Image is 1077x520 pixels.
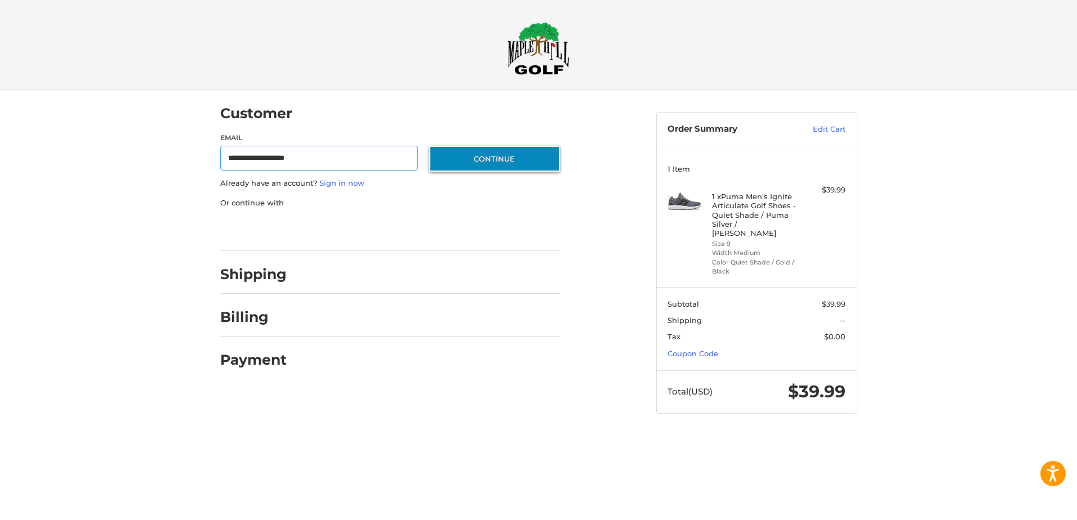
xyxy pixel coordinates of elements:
[712,258,798,276] li: Color Quiet Shade / Gold / Black
[667,332,680,341] span: Tax
[712,239,798,249] li: Size 9
[789,124,845,135] a: Edit Cart
[216,219,301,240] iframe: PayPal-paypal
[712,248,798,258] li: Width Medium
[220,178,560,189] p: Already have an account?
[788,381,845,402] span: $39.99
[220,133,419,143] label: Email
[667,316,702,325] span: Shipping
[667,349,718,358] a: Coupon Code
[822,299,845,308] span: $39.99
[220,351,287,369] h2: Payment
[220,308,286,326] h2: Billing
[824,332,845,341] span: $0.00
[840,316,845,325] span: --
[667,124,789,135] h3: Order Summary
[801,185,845,196] div: $39.99
[220,105,292,122] h2: Customer
[508,22,569,75] img: Maple Hill Golf
[429,146,560,172] button: Continue
[220,198,560,209] p: Or continue with
[712,192,798,237] h4: 1 x Puma Men's Ignite Articulate Golf Shoes - Quiet Shade / Puma Silver / [PERSON_NAME]
[319,178,364,187] a: Sign in now
[667,386,713,397] span: Total (USD)
[667,164,845,173] h3: 1 Item
[220,266,287,283] h2: Shipping
[667,299,699,308] span: Subtotal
